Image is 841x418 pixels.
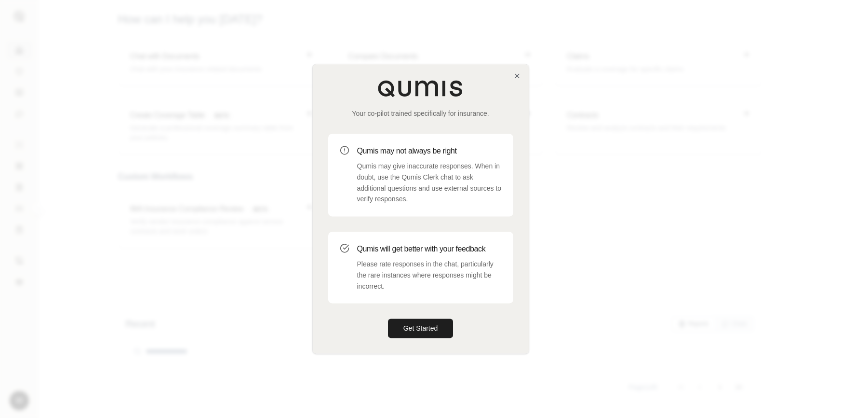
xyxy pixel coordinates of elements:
p: Please rate responses in the chat, particularly the rare instances where responses might be incor... [357,259,502,292]
h3: Qumis will get better with your feedback [357,243,502,255]
p: Qumis may give inaccurate responses. When in doubt, use the Qumis Clerk chat to ask additional qu... [357,161,502,205]
h3: Qumis may not always be right [357,145,502,157]
p: Your co-pilot trained specifically for insurance. [328,109,513,118]
img: Qumis Logo [377,80,464,97]
button: Get Started [388,319,454,338]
